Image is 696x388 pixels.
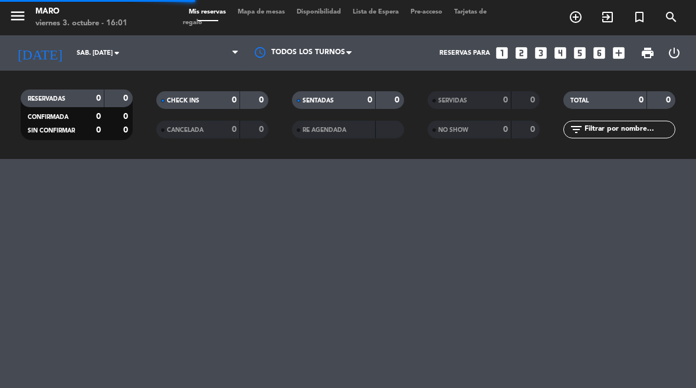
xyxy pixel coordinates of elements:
[367,96,372,104] strong: 0
[167,127,203,133] span: CANCELADA
[28,96,65,102] span: RESERVADAS
[592,45,607,61] i: looks_6
[503,96,508,104] strong: 0
[438,127,468,133] span: NO SHOW
[35,18,127,29] div: viernes 3. octubre - 16:01
[96,126,101,134] strong: 0
[232,125,237,134] strong: 0
[183,9,232,15] span: Mis reservas
[569,10,583,24] i: add_circle_outline
[96,94,101,102] strong: 0
[667,46,681,60] i: power_settings_new
[530,96,537,104] strong: 0
[553,45,568,61] i: looks_4
[560,7,592,27] span: RESERVAR MESA
[583,123,675,136] input: Filtrar por nombre...
[611,45,626,61] i: add_box
[232,96,237,104] strong: 0
[291,9,347,15] span: Disponibilidad
[639,96,644,104] strong: 0
[303,127,346,133] span: RE AGENDADA
[439,49,490,57] span: Reservas para
[347,9,405,15] span: Lista de Espera
[123,94,130,102] strong: 0
[438,98,467,104] span: SERVIDAS
[110,46,124,60] i: arrow_drop_down
[600,10,615,24] i: exit_to_app
[9,40,71,66] i: [DATE]
[232,9,291,15] span: Mapa de mesas
[35,6,127,18] div: Maro
[9,7,27,29] button: menu
[9,7,27,25] i: menu
[28,128,75,134] span: SIN CONFIRMAR
[533,45,549,61] i: looks_3
[572,45,587,61] i: looks_5
[569,122,583,137] i: filter_list
[259,125,266,134] strong: 0
[96,112,101,121] strong: 0
[259,96,266,104] strong: 0
[123,126,130,134] strong: 0
[623,7,655,27] span: Reserva especial
[494,45,510,61] i: looks_one
[405,9,448,15] span: Pre-acceso
[167,98,199,104] span: CHECK INS
[664,10,678,24] i: search
[303,98,334,104] span: SENTADAS
[666,96,673,104] strong: 0
[28,114,68,120] span: CONFIRMADA
[503,125,508,134] strong: 0
[655,7,687,27] span: BUSCAR
[514,45,529,61] i: looks_two
[641,46,655,60] span: print
[395,96,402,104] strong: 0
[592,7,623,27] span: WALK IN
[530,125,537,134] strong: 0
[632,10,646,24] i: turned_in_not
[661,35,687,71] div: LOG OUT
[123,112,130,121] strong: 0
[570,98,589,104] span: TOTAL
